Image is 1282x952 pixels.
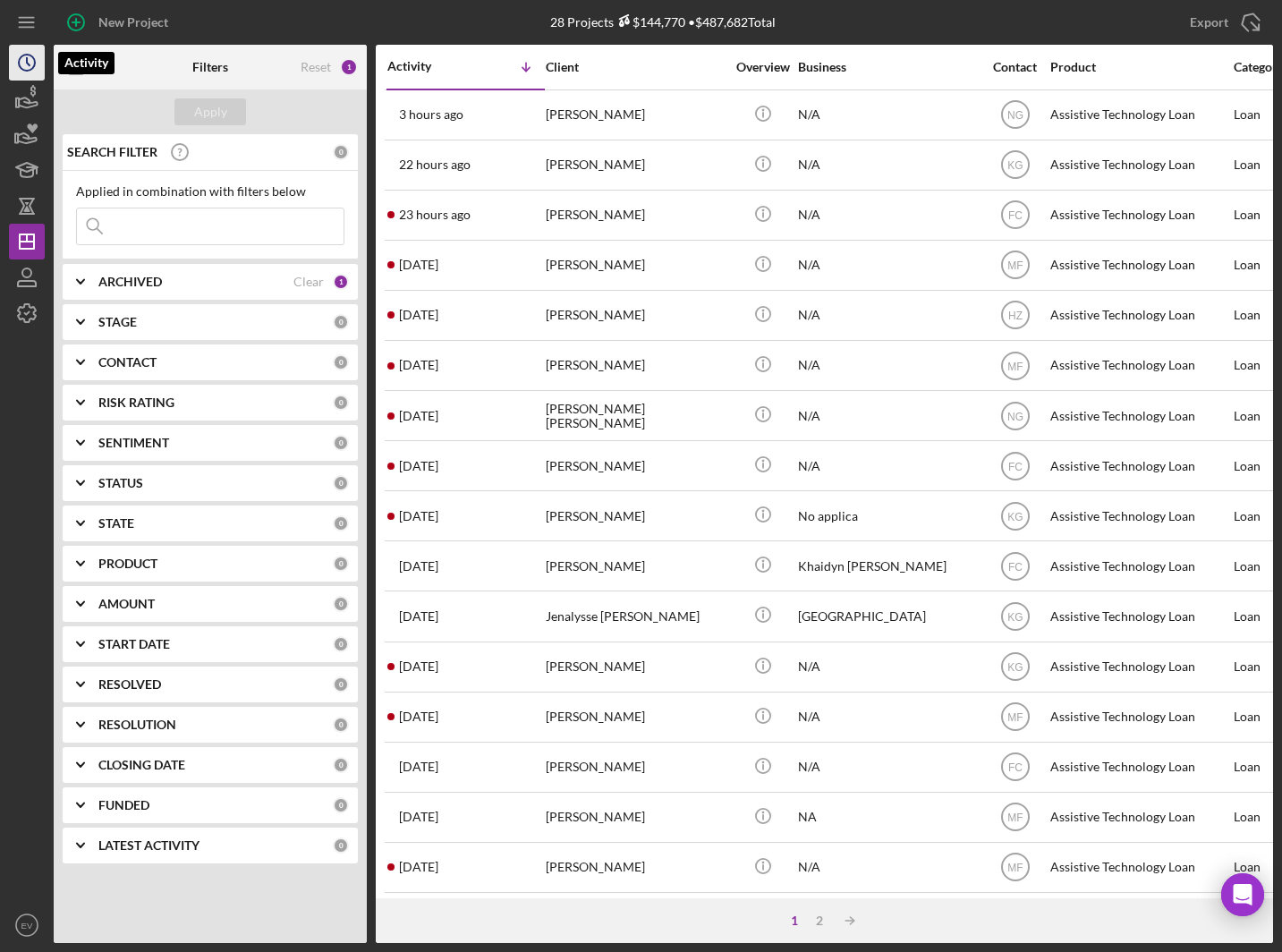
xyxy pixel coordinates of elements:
text: FC [1008,460,1023,472]
text: KG [1007,510,1023,523]
div: Overview [729,60,796,74]
div: Assistive Technology Loan [1050,744,1229,791]
div: 2 [807,914,832,928]
b: STATE [98,516,134,531]
div: [PERSON_NAME] [546,492,725,540]
div: N/A [798,191,977,239]
b: SEARCH FILTER [67,145,157,159]
div: N/A [798,392,977,439]
div: N/A [798,894,977,941]
time: 2025-09-05 15:52 [399,609,438,624]
div: N/A [798,91,977,139]
div: Assistive Technology Loan [1050,844,1229,891]
button: Apply [174,98,246,125]
div: Assistive Technology Loan [1050,442,1229,489]
time: 2025-09-04 23:20 [399,760,438,774]
div: [PERSON_NAME] [546,191,725,239]
div: [PERSON_NAME] [546,894,725,941]
text: KG [1007,611,1023,624]
div: N/A [798,141,977,189]
div: Applied in combination with filters below [76,184,344,199]
div: N/A [798,643,977,691]
div: N/A [798,744,977,791]
div: Assistive Technology Loan [1050,542,1229,590]
div: [PERSON_NAME] [546,141,725,189]
text: MF [1007,259,1023,272]
div: Khaidyn [PERSON_NAME] [798,542,977,590]
div: 0 [333,354,349,370]
div: Assistive Technology Loan [1050,643,1229,691]
div: Activity [387,59,466,73]
div: No applica [798,492,977,540]
div: 1 [782,914,807,928]
div: 0 [333,556,349,572]
div: Assistive Technology Loan [1050,392,1229,439]
div: N/A [798,442,977,489]
div: 0 [333,676,349,693]
text: HZ [1008,310,1023,322]
time: 2025-09-05 20:25 [399,459,438,473]
time: 2025-09-08 19:05 [399,157,471,172]
div: Assistive Technology Loan [1050,292,1229,339]
b: PRODUCT [98,557,157,571]
div: 28 Projects • $487,682 Total [550,14,776,30]
div: Assistive Technology Loan [1050,794,1229,841]
div: [PERSON_NAME] [546,91,725,139]
div: 0 [333,717,349,733]
text: MF [1007,360,1023,372]
div: Assistive Technology Loan [1050,191,1229,239]
div: NA [798,794,977,841]
div: Assistive Technology Loan [1050,342,1229,389]
b: FUNDED [98,798,149,812]
div: Client [546,60,725,74]
text: MF [1007,812,1023,824]
text: MF [1007,862,1023,874]
div: 0 [333,837,349,854]
text: MF [1007,711,1023,724]
button: New Project [54,4,186,40]
div: N/A [798,844,977,891]
div: [GEOGRAPHIC_DATA] [798,592,977,640]
time: 2025-09-05 03:01 [399,659,438,674]
div: Contact [981,60,1049,74]
div: New Project [98,4,168,40]
div: 0 [333,515,349,531]
div: Assistive Technology Loan [1050,693,1229,741]
b: Filters [192,60,228,74]
div: Apply [194,98,227,125]
div: [PERSON_NAME] [546,693,725,741]
time: 2025-09-06 07:44 [399,409,438,423]
div: 0 [333,636,349,652]
div: [PERSON_NAME] [546,794,725,841]
b: SENTIMENT [98,436,169,450]
div: [PERSON_NAME] [546,744,725,791]
div: [PERSON_NAME] [546,292,725,339]
div: Assistive Technology Loan [1050,592,1229,640]
div: N/A [798,242,977,289]
text: KG [1007,661,1023,674]
text: FC [1008,560,1023,573]
div: Assistive Technology Loan [1050,141,1229,189]
div: Export [1190,4,1228,40]
text: FC [1008,209,1023,222]
b: STAGE [98,315,137,329]
b: AMOUNT [98,597,155,611]
div: $144,770 [614,14,685,30]
div: Assistive Technology Loan [1050,242,1229,289]
time: 2025-09-09 14:31 [399,107,463,122]
b: START DATE [98,637,170,651]
text: KG [1007,159,1023,172]
div: 1 [333,274,349,290]
b: RESOLUTION [98,718,176,732]
time: 2025-09-08 17:56 [399,208,471,222]
div: Business [798,60,977,74]
time: 2025-09-04 19:47 [399,810,438,824]
text: NG [1007,109,1023,122]
div: [PERSON_NAME] [546,643,725,691]
div: Clear [293,275,324,289]
b: CONTACT [98,355,157,370]
div: [PERSON_NAME] [PERSON_NAME] [546,392,725,439]
text: EV [21,921,33,931]
b: STATUS [98,476,143,490]
div: 0 [333,596,349,612]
